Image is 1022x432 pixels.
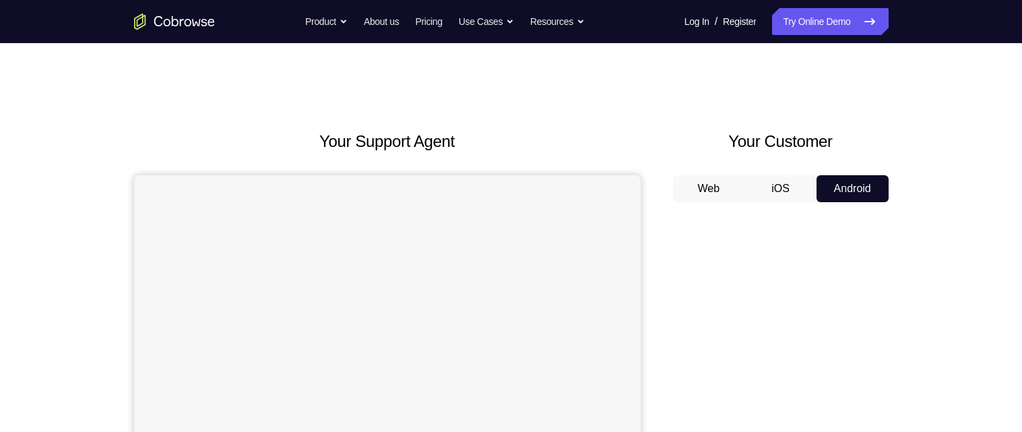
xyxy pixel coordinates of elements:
button: Resources [530,8,585,35]
a: Go to the home page [134,13,215,30]
h2: Your Customer [673,129,889,154]
button: Web [673,175,745,202]
button: Product [305,8,348,35]
a: Pricing [415,8,442,35]
span: / [715,13,717,30]
a: About us [364,8,399,35]
a: Register [723,8,756,35]
a: Try Online Demo [772,8,888,35]
button: Android [817,175,889,202]
button: Use Cases [459,8,514,35]
button: iOS [744,175,817,202]
h2: Your Support Agent [134,129,641,154]
a: Log In [684,8,709,35]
